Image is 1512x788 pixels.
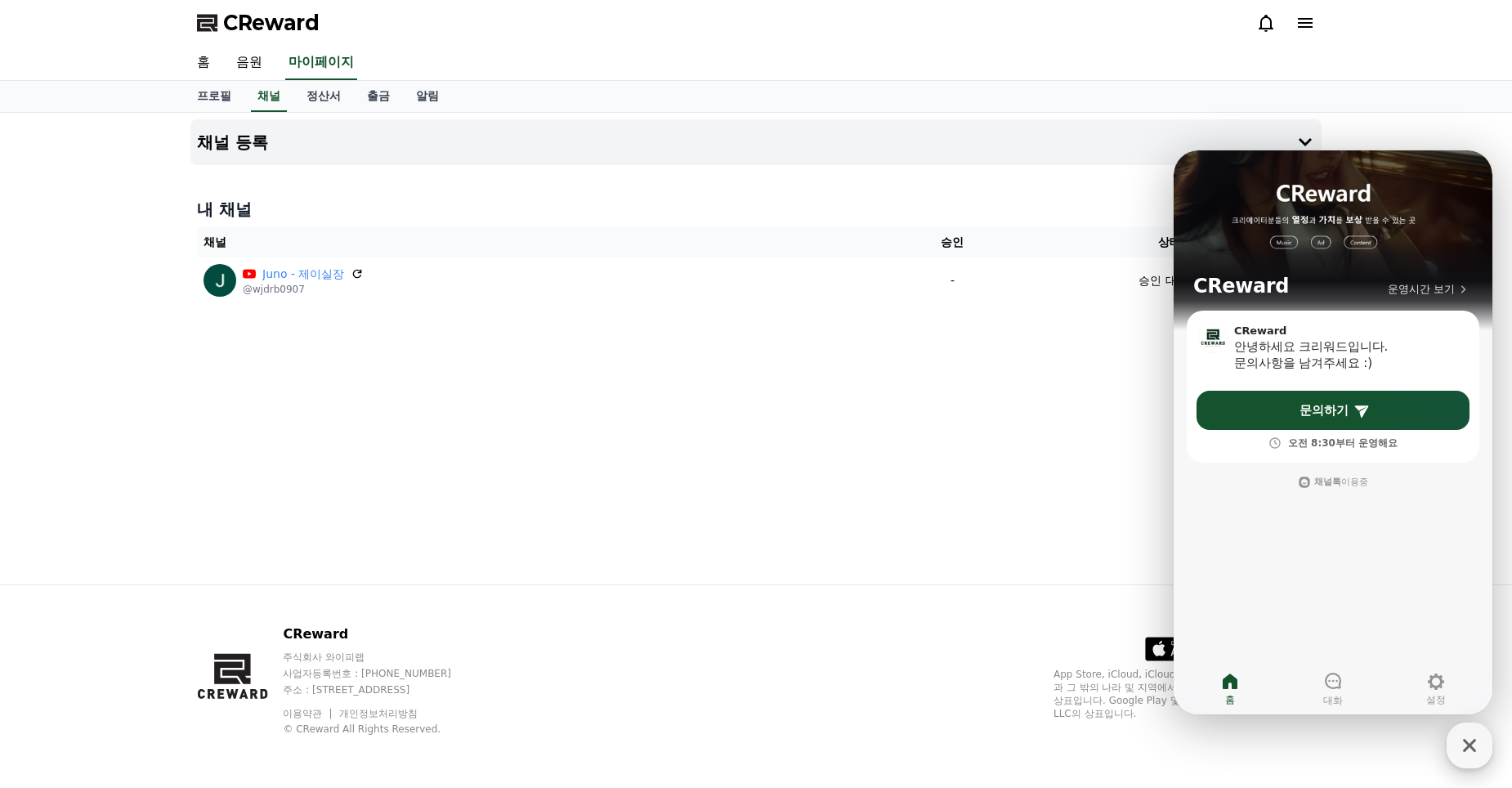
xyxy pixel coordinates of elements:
h4: 내 채널 [197,198,1315,221]
iframe: Channel chat [1174,150,1492,714]
th: 상태 [1023,227,1315,257]
a: Juno - 제이실장 [262,266,344,283]
p: 주식회사 와이피랩 [283,651,482,664]
a: 출금 [354,81,403,112]
a: 정산서 [293,81,354,112]
a: 프로필 [184,81,244,112]
p: © CReward All Rights Reserved. [283,723,482,736]
a: 홈 [184,46,223,80]
span: CReward [223,10,320,36]
a: 이용약관 [283,708,334,719]
p: 승인 대기중 [1138,272,1199,289]
th: 채널 [197,227,882,257]
p: 사업자등록번호 : [PHONE_NUMBER] [283,667,482,680]
p: CReward [283,625,482,644]
button: 채널 등록 [190,119,1322,165]
a: CReward [197,10,320,36]
th: 승인 [882,227,1024,257]
p: 주소 : [STREET_ADDRESS] [283,683,482,696]
a: 음원 [223,46,275,80]
a: 알림 [403,81,452,112]
a: 마이페이지 [285,46,357,80]
img: Juno - 제이실장 [204,264,236,297]
h4: 채널 등록 [197,133,268,151]
a: 채널 [251,81,287,112]
p: - [888,272,1018,289]
p: App Store, iCloud, iCloud Drive 및 iTunes Store는 미국과 그 밖의 나라 및 지역에서 등록된 Apple Inc.의 서비스 상표입니다. Goo... [1053,668,1315,720]
p: @wjdrb0907 [243,283,364,296]
a: 개인정보처리방침 [339,708,418,719]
